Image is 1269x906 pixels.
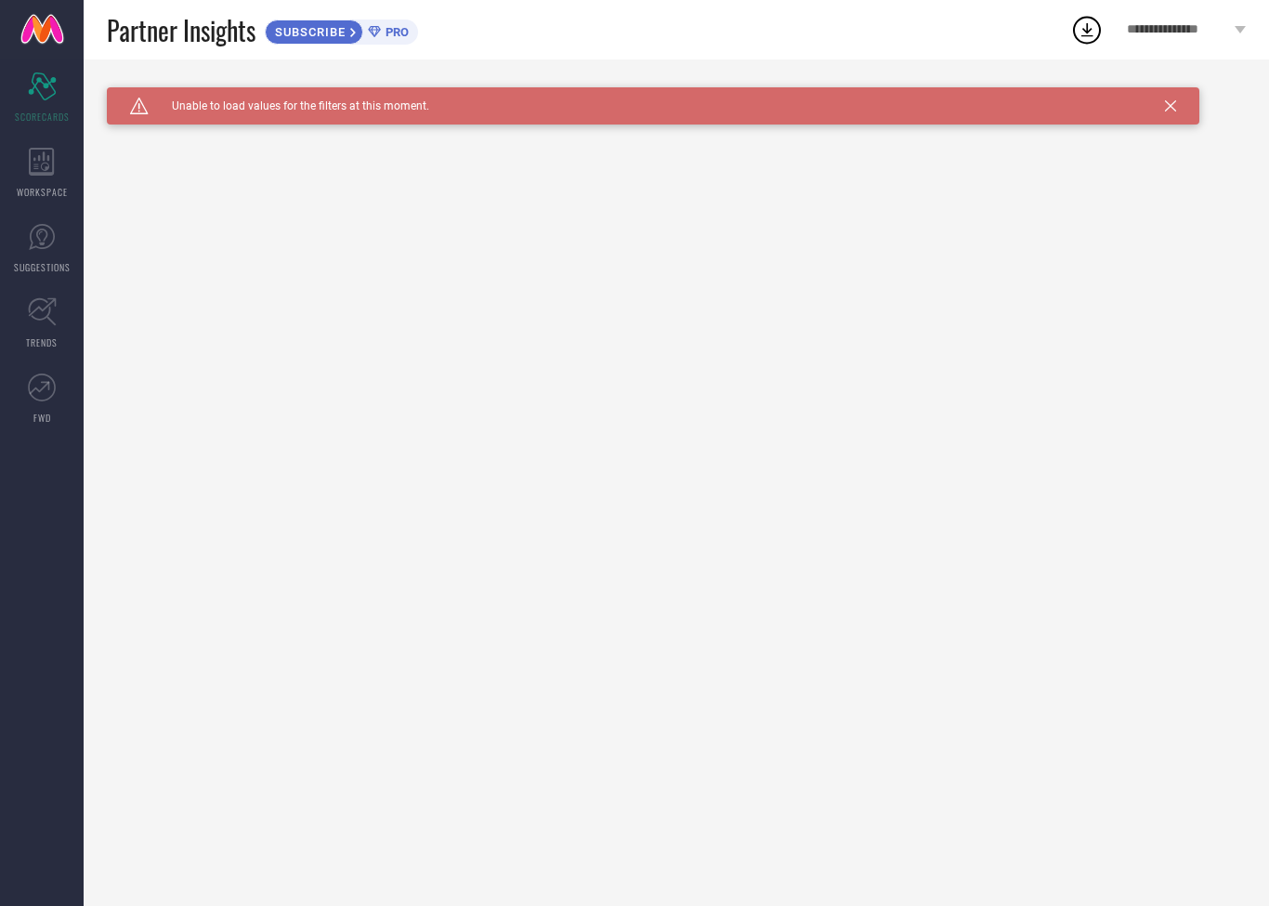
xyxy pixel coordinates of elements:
span: PRO [381,25,409,39]
span: FWD [33,411,51,425]
span: WORKSPACE [17,185,68,199]
span: SUGGESTIONS [14,260,71,274]
div: Unable to load filters at this moment. Please try later. [107,87,1246,102]
span: SCORECARDS [15,110,70,124]
span: Unable to load values for the filters at this moment. [149,99,429,112]
span: Partner Insights [107,11,255,49]
div: Open download list [1070,13,1104,46]
span: TRENDS [26,335,58,349]
a: SUBSCRIBEPRO [265,15,418,45]
span: SUBSCRIBE [266,25,350,39]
